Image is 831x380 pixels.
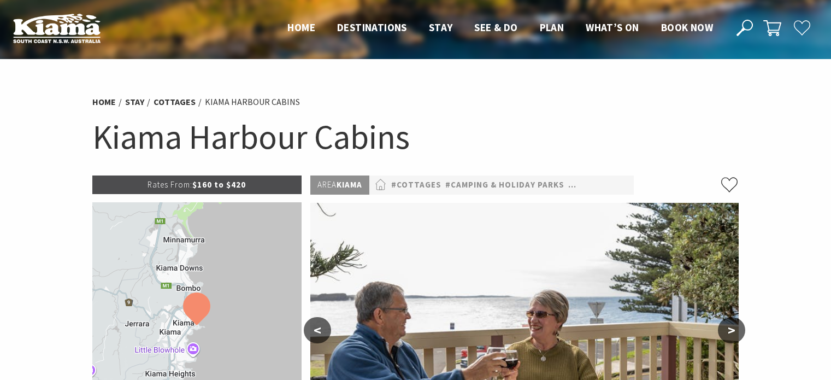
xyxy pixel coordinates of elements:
h1: Kiama Harbour Cabins [92,115,739,159]
img: Kiama Logo [13,13,101,43]
p: $160 to $420 [92,176,302,194]
li: Kiama Harbour Cabins [205,95,300,109]
span: See & Do [474,21,517,34]
nav: Main Menu [276,19,724,37]
span: Area [317,179,337,190]
span: Book now [661,21,713,34]
span: Plan [540,21,564,34]
span: Destinations [337,21,407,34]
button: < [304,317,331,343]
span: Home [287,21,315,34]
a: Stay [125,96,144,108]
a: #Cottages [391,178,441,192]
span: Rates From: [148,179,192,190]
button: > [718,317,745,343]
a: Cottages [154,96,196,108]
a: #Camping & Holiday Parks [445,178,564,192]
a: Home [92,96,116,108]
span: What’s On [586,21,639,34]
a: #Self Contained [568,178,644,192]
span: Stay [429,21,453,34]
p: Kiama [310,176,369,195]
